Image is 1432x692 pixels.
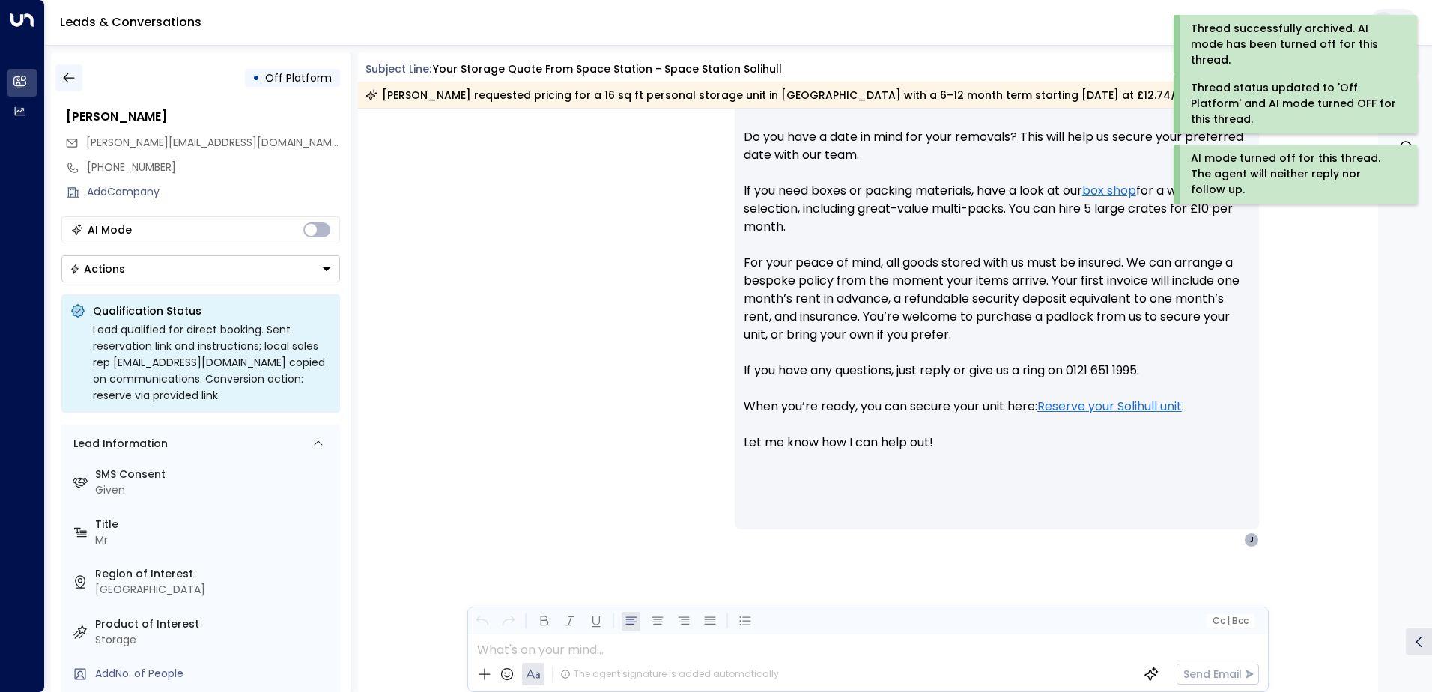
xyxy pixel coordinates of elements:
[93,303,331,318] p: Qualification Status
[88,222,132,237] div: AI Mode
[66,108,340,126] div: [PERSON_NAME]
[95,666,334,682] div: AddNo. of People
[252,64,260,91] div: •
[87,160,340,175] div: [PHONE_NUMBER]
[1212,616,1248,626] span: Cc Bcc
[265,70,332,85] span: Off Platform
[86,135,340,151] span: jake_powell@hotmail.co.uk
[87,184,340,200] div: AddCompany
[95,482,334,498] div: Given
[560,667,779,681] div: The agent signature is added automatically
[1037,398,1182,416] a: Reserve your Solihull unit
[95,566,334,582] label: Region of Interest
[1206,614,1254,628] button: Cc|Bcc
[433,61,782,77] div: Your storage quote from Space Station - Space Station Solihull
[95,582,334,598] div: [GEOGRAPHIC_DATA]
[1191,21,1397,68] div: Thread successfully archived. AI mode has been turned off for this thread.
[60,13,201,31] a: Leads & Conversations
[473,612,491,631] button: Undo
[93,321,331,404] div: Lead qualified for direct booking. Sent reservation link and instructions; local sales rep [EMAIL...
[1227,616,1230,626] span: |
[95,532,334,548] div: Mr
[95,467,334,482] label: SMS Consent
[1082,182,1136,200] a: box shop
[1191,151,1397,198] div: AI mode turned off for this thread. The agent will neither reply nor follow up.
[61,255,340,282] div: Button group with a nested menu
[365,88,1248,103] div: [PERSON_NAME] requested pricing for a 16 sq ft personal storage unit in [GEOGRAPHIC_DATA] with a ...
[1191,80,1397,127] div: Thread status updated to 'Off Platform' and AI mode turned OFF for this thread.
[1244,532,1259,547] div: J
[95,632,334,648] div: Storage
[86,135,342,150] span: [PERSON_NAME][EMAIL_ADDRESS][DOMAIN_NAME]
[68,436,168,452] div: Lead Information
[70,262,125,276] div: Actions
[499,612,518,631] button: Redo
[61,255,340,282] button: Actions
[95,616,334,632] label: Product of Interest
[365,61,431,76] span: Subject Line:
[744,2,1250,470] p: Hi [PERSON_NAME], Your Quote: • 16 sq ft personal unit: £12.74 per week (Inc VAT) • Six-month sav...
[95,517,334,532] label: Title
